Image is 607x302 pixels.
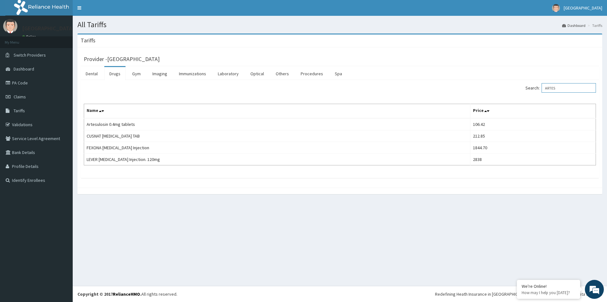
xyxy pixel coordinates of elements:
a: Gym [127,67,146,80]
span: Dashboard [14,66,34,72]
span: Switch Providers [14,52,46,58]
img: d_794563401_company_1708531726252_794563401 [12,32,26,47]
div: Redefining Heath Insurance in [GEOGRAPHIC_DATA] using Telemedicine and Data Science! [435,291,602,297]
td: 212.85 [470,130,596,142]
p: How may I help you today? [522,290,575,295]
p: [GEOGRAPHIC_DATA] [22,26,74,31]
span: Tariffs [14,108,25,114]
div: Chat with us now [33,35,106,44]
a: Procedures [296,67,328,80]
a: Online [22,34,37,39]
img: User Image [552,4,560,12]
th: Name [84,104,470,119]
a: Dental [81,67,103,80]
a: Drugs [104,67,126,80]
td: Artesulosin 0.4mg tablets [84,118,470,130]
td: CUSNAT [MEDICAL_DATA] TAB [84,130,470,142]
label: Search: [525,83,596,93]
a: Laboratory [213,67,244,80]
a: Dashboard [562,23,586,28]
strong: Copyright © 2017 . [77,291,141,297]
li: Tariffs [586,23,602,28]
td: 2838 [470,154,596,165]
th: Price [470,104,596,119]
a: Others [271,67,294,80]
a: RelianceHMO [113,291,140,297]
a: Spa [330,67,347,80]
h3: Provider - [GEOGRAPHIC_DATA] [84,56,160,62]
h3: Tariffs [81,38,95,43]
span: Claims [14,94,26,100]
h1: All Tariffs [77,21,602,29]
td: FEXONA [MEDICAL_DATA] Injection [84,142,470,154]
td: 106.42 [470,118,596,130]
span: We're online! [37,80,87,144]
div: Minimize live chat window [104,3,119,18]
input: Search: [542,83,596,93]
textarea: Type your message and hit 'Enter' [3,173,120,195]
a: Imaging [147,67,172,80]
footer: All rights reserved. [73,286,607,302]
a: Optical [245,67,269,80]
a: Immunizations [174,67,211,80]
div: We're Online! [522,283,575,289]
td: LEVER [MEDICAL_DATA] Injection. 120mg [84,154,470,165]
span: [GEOGRAPHIC_DATA] [564,5,602,11]
td: 1844.70 [470,142,596,154]
img: User Image [3,19,17,33]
